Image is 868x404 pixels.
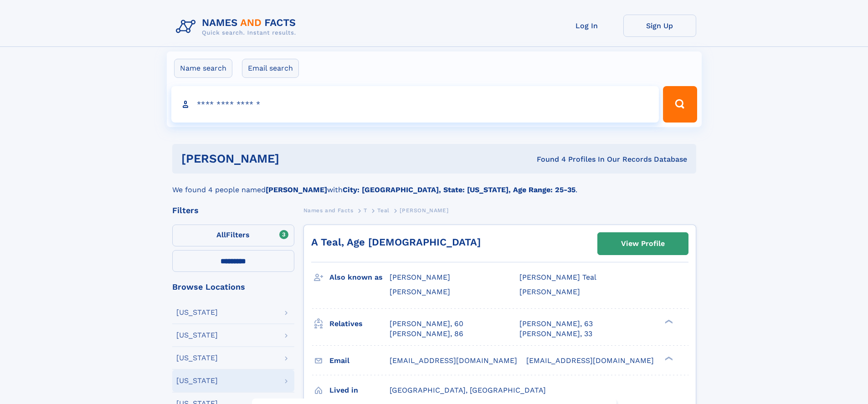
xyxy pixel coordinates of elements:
a: [PERSON_NAME], 60 [390,319,463,329]
span: [PERSON_NAME] [400,207,448,214]
div: ❯ [663,355,673,361]
div: [US_STATE] [176,354,218,362]
h3: Relatives [329,316,390,332]
div: Filters [172,206,294,215]
a: A Teal, Age [DEMOGRAPHIC_DATA] [311,236,481,248]
h3: Also known as [329,270,390,285]
label: Name search [174,59,232,78]
label: Email search [242,59,299,78]
span: T [364,207,367,214]
label: Filters [172,225,294,246]
a: Teal [377,205,389,216]
a: [PERSON_NAME], 86 [390,329,463,339]
span: [GEOGRAPHIC_DATA], [GEOGRAPHIC_DATA] [390,386,546,394]
h3: Lived in [329,383,390,398]
span: [PERSON_NAME] Teal [519,273,596,281]
a: [PERSON_NAME], 63 [519,319,593,329]
button: Search Button [663,86,697,123]
b: [PERSON_NAME] [266,185,327,194]
img: Logo Names and Facts [172,15,303,39]
h1: [PERSON_NAME] [181,153,408,164]
input: search input [171,86,659,123]
span: [PERSON_NAME] [390,287,450,296]
div: ❯ [663,318,673,324]
a: Names and Facts [303,205,354,216]
span: [EMAIL_ADDRESS][DOMAIN_NAME] [526,356,654,365]
a: View Profile [598,233,688,255]
a: Log In [550,15,623,37]
a: Sign Up [623,15,696,37]
div: We found 4 people named with . [172,174,696,195]
span: [PERSON_NAME] [390,273,450,281]
span: Teal [377,207,389,214]
a: T [364,205,367,216]
a: [PERSON_NAME], 33 [519,329,592,339]
h3: Email [329,353,390,368]
span: [PERSON_NAME] [519,287,580,296]
span: [EMAIL_ADDRESS][DOMAIN_NAME] [390,356,517,365]
div: [US_STATE] [176,309,218,316]
b: City: [GEOGRAPHIC_DATA], State: [US_STATE], Age Range: 25-35 [343,185,575,194]
div: View Profile [621,233,665,254]
div: Browse Locations [172,283,294,291]
span: All [216,230,226,239]
div: Found 4 Profiles In Our Records Database [408,154,687,164]
div: [US_STATE] [176,332,218,339]
div: [US_STATE] [176,377,218,384]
